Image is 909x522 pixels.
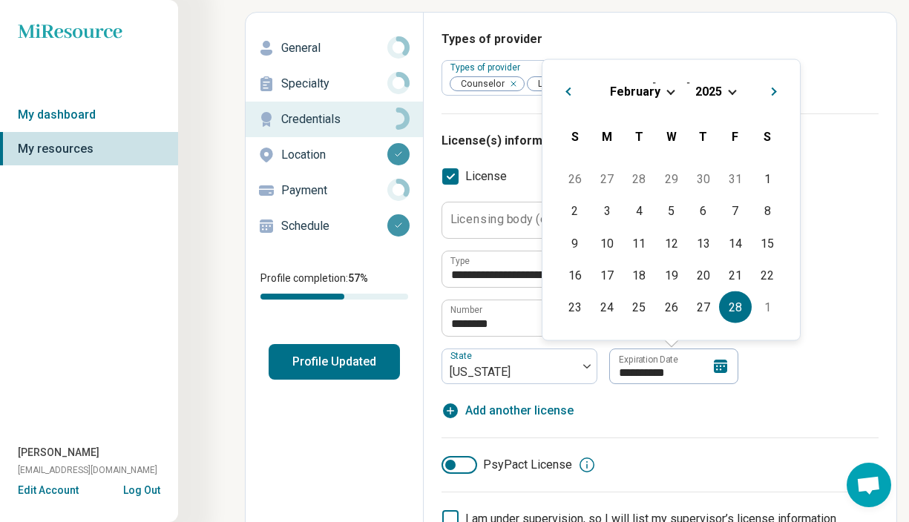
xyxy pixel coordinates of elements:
[752,291,784,323] div: Choose Saturday, March 1st, 2025
[246,208,423,244] a: Schedule
[450,351,475,361] label: State
[246,30,423,66] a: General
[687,195,719,227] div: Choose Thursday, February 6th, 2025
[281,39,387,57] p: General
[450,214,588,225] label: Licensing body (optional)
[559,120,591,152] div: Sunday
[623,291,655,323] div: Choose Tuesday, February 25th, 2025
[752,195,784,227] div: Choose Saturday, February 8th, 2025
[281,146,387,164] p: Location
[719,120,751,152] div: Friday
[591,163,623,195] div: Choose Monday, January 27th, 2025
[559,259,591,291] div: Choose Sunday, February 16th, 2025
[281,217,387,235] p: Schedule
[764,78,788,102] button: Next Month
[687,291,719,323] div: Choose Thursday, February 27th, 2025
[623,259,655,291] div: Choose Tuesday, February 18th, 2025
[246,102,423,137] a: Credentials
[623,195,655,227] div: Choose Tuesday, February 4th, 2025
[528,77,706,91] span: Licensed Professional Counselor (LPC)
[591,291,623,323] div: Choose Monday, February 24th, 2025
[559,163,591,195] div: Choose Sunday, January 26th, 2025
[18,483,79,498] button: Edit Account
[281,110,387,128] p: Credentials
[655,195,687,227] div: Choose Wednesday, February 5th, 2025
[450,257,470,265] label: Type
[752,227,784,259] div: Choose Saturday, February 15th, 2025
[655,163,687,195] div: Choose Wednesday, January 29th, 2025
[559,163,783,323] div: Month February, 2025
[719,259,751,291] div: Choose Friday, February 21st, 2025
[591,120,623,152] div: Monday
[623,163,655,195] div: Choose Tuesday, January 28th, 2025
[623,120,655,152] div: Tuesday
[719,163,751,195] div: Choose Friday, January 31st, 2025
[442,251,751,287] input: credential.licenses.0.name
[18,445,99,460] span: [PERSON_NAME]
[610,84,660,98] span: February
[559,291,591,323] div: Choose Sunday, February 23rd, 2025
[542,59,801,341] div: Choose Date
[655,227,687,259] div: Choose Wednesday, February 12th, 2025
[719,227,751,259] div: Choose Friday, February 14th, 2025
[246,137,423,173] a: Location
[269,344,400,380] button: Profile Updated
[442,402,574,420] button: Add another license
[18,463,157,477] span: [EMAIL_ADDRESS][DOMAIN_NAME]
[687,259,719,291] div: Choose Thursday, February 20th, 2025
[752,259,784,291] div: Choose Saturday, February 22nd, 2025
[655,259,687,291] div: Choose Wednesday, February 19th, 2025
[450,305,482,314] label: Number
[348,272,368,284] span: 57 %
[450,62,523,73] label: Types of provider
[752,120,784,152] div: Saturday
[719,195,751,227] div: Choose Friday, February 7th, 2025
[591,227,623,259] div: Choose Monday, February 10th, 2025
[719,291,751,323] div: Choose Friday, February 28th, 2025
[442,132,879,150] h3: License(s) information
[695,84,722,98] span: 2025
[559,195,591,227] div: Choose Sunday, February 2nd, 2025
[450,77,509,91] span: Counselor
[687,163,719,195] div: Choose Thursday, January 30th, 2025
[655,291,687,323] div: Choose Wednesday, February 26th, 2025
[246,262,423,308] div: Profile completion:
[281,182,387,199] p: Payment
[123,483,160,495] button: Log Out
[559,227,591,259] div: Choose Sunday, February 9th, 2025
[442,30,879,48] h3: Types of provider
[554,78,578,102] button: Previous Month
[847,463,891,507] div: Open chat
[260,294,408,300] div: Profile completion
[655,120,687,152] div: Wednesday
[465,402,574,420] span: Add another license
[246,66,423,102] a: Specialty
[591,195,623,227] div: Choose Monday, February 3rd, 2025
[752,163,784,195] div: Choose Saturday, February 1st, 2025
[687,120,719,152] div: Thursday
[687,227,719,259] div: Choose Thursday, February 13th, 2025
[623,227,655,259] div: Choose Tuesday, February 11th, 2025
[246,173,423,208] a: Payment
[465,168,507,185] span: License
[442,456,572,474] label: PsyPact License
[554,78,788,99] h2: [DATE]
[281,75,387,93] p: Specialty
[591,259,623,291] div: Choose Monday, February 17th, 2025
